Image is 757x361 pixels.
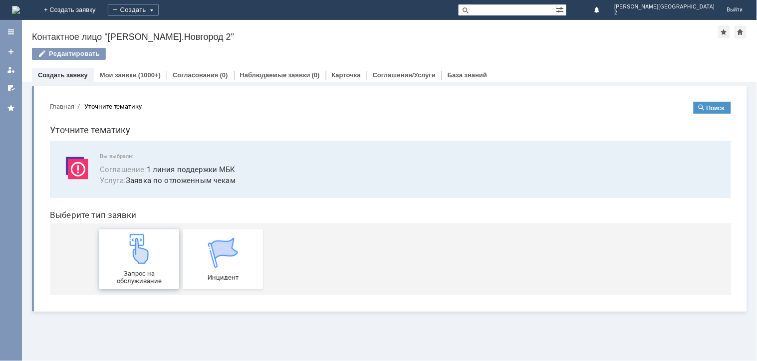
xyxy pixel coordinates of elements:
[8,116,689,126] header: Выберите тип заявки
[373,71,436,79] a: Соглашения/Услуги
[82,140,112,170] img: get23c147a1b4124cbfa18e19f2abec5e8f
[144,180,218,187] span: Инцидент
[718,26,730,38] div: Добавить в избранное
[735,26,747,38] div: Сделать домашней страницей
[448,71,487,79] a: База знаний
[42,9,100,16] div: Уточните тематику
[141,136,221,195] a: Инцидент
[20,59,50,89] img: svg%3E
[38,71,88,79] a: Создать заявку
[615,10,715,16] span: 2
[652,8,689,20] button: Поиск
[3,80,19,96] a: Мои согласования
[3,62,19,78] a: Мои заявки
[12,6,20,14] a: Перейти на домашнюю страницу
[58,70,105,80] span: Соглашение :
[220,71,228,79] div: (0)
[3,44,19,60] a: Создать заявку
[615,4,715,10] span: [PERSON_NAME][GEOGRAPHIC_DATA]
[240,71,310,79] a: Наблюдаемые заявки
[166,144,196,174] img: get067d4ba7cf7247ad92597448b2db9300
[8,29,689,43] h1: Уточните тематику
[556,4,566,14] span: Расширенный поиск
[58,81,84,91] span: Услуга :
[57,136,137,195] a: Запрос на обслуживание
[58,81,677,92] span: Заявка по отложенным чекам
[8,8,32,17] button: Главная
[173,71,219,79] a: Согласования
[332,71,361,79] a: Карточка
[12,6,20,14] img: logo
[60,176,134,191] span: Запрос на обслуживание
[58,59,677,66] span: Вы выбрали:
[108,4,159,16] div: Создать
[100,71,137,79] a: Мои заявки
[32,32,718,42] div: Контактное лицо "[PERSON_NAME].Новгород 2"
[58,70,194,81] button: Соглашение:1 линия поддержки МБК
[138,71,161,79] div: (1000+)
[312,71,320,79] div: (0)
